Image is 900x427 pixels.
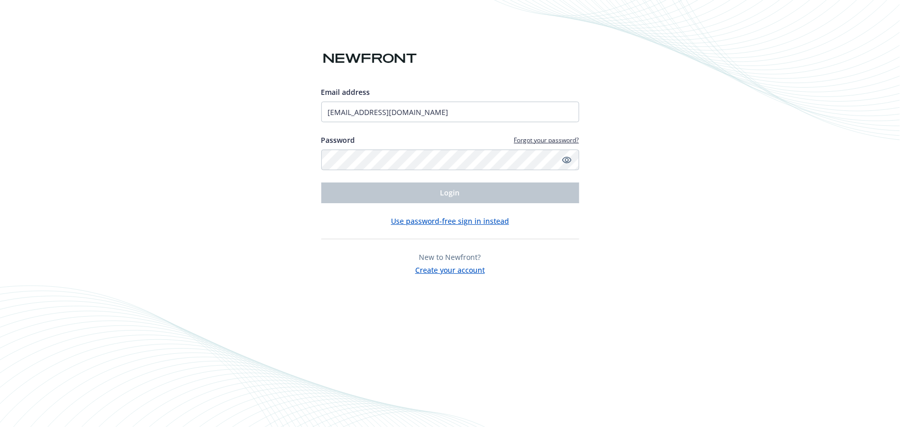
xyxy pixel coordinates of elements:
input: Enter your password [321,150,579,170]
img: Newfront logo [321,50,419,68]
span: New to Newfront? [419,252,481,262]
label: Password [321,135,355,145]
button: Create your account [415,262,485,275]
button: Use password-free sign in instead [391,216,509,226]
button: Login [321,183,579,203]
span: Email address [321,87,370,97]
input: Enter your email [321,102,579,122]
a: Show password [561,154,573,166]
span: Login [440,188,460,198]
a: Forgot your password? [514,136,579,144]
